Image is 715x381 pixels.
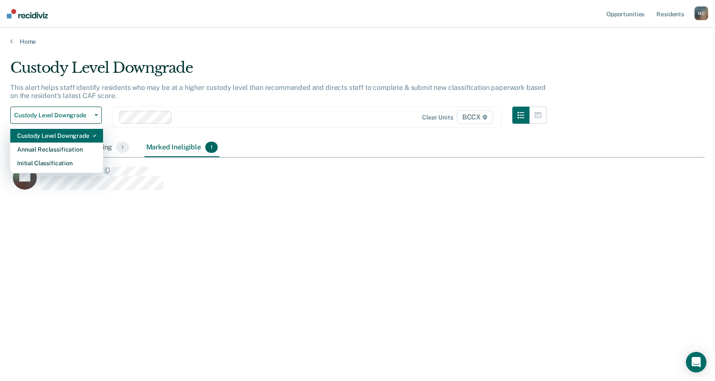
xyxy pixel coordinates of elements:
div: Custody Level Downgrade [17,129,96,143]
span: 1 [205,142,218,153]
div: Custody Level Downgrade [10,59,547,83]
img: Recidiviz [7,9,48,18]
span: BCCX [457,110,493,124]
button: Custody Level Downgrade [10,107,102,124]
div: Open Intercom Messenger [686,352,706,372]
span: Custody Level Downgrade [14,112,91,119]
span: 1 [116,142,129,153]
button: NC [694,6,708,20]
div: Initial Classification [17,156,96,170]
div: CaseloadOpportunityCell-00385518 [10,164,618,199]
div: Marked Ineligible1 [145,138,220,157]
div: Annual Reclassification [17,143,96,156]
p: This alert helps staff identify residents who may be at a higher custody level than recommended a... [10,83,546,100]
div: Clear units [422,114,453,121]
div: Pending1 [85,138,130,157]
div: N C [694,6,708,20]
a: Home [10,38,705,45]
